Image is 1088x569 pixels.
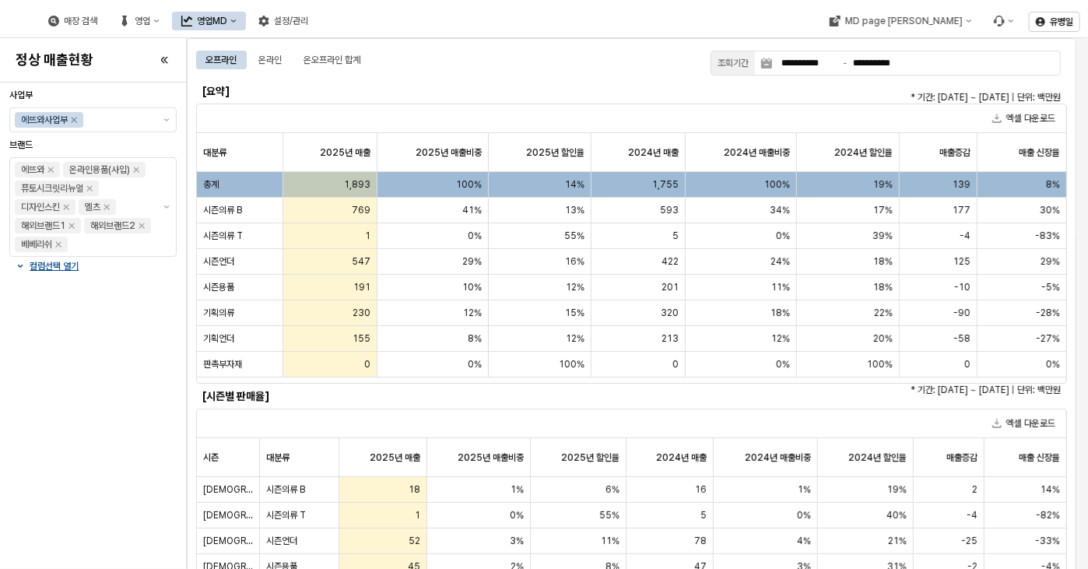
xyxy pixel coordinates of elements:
[874,307,893,319] span: 22%
[9,139,33,150] span: 브랜드
[69,162,130,177] div: 온라인용품(사입)
[68,223,75,229] div: Remove 해외브랜드1
[565,204,584,216] span: 13%
[700,509,707,522] span: 5
[21,181,83,196] div: 퓨토시크릿리뉴얼
[1041,281,1060,293] span: -5%
[797,509,811,522] span: 0%
[456,178,482,191] span: 100%
[718,55,749,71] div: 조회기간
[104,204,110,210] div: Remove 엘츠
[9,90,33,100] span: 사업부
[249,12,318,30] button: 설정/관리
[964,358,970,371] span: 0
[16,260,170,272] button: 컬럼선택 열기
[353,281,370,293] span: 191
[967,509,977,522] span: -4
[110,12,169,30] button: 영업
[468,358,482,371] span: 0%
[266,509,306,522] span: 시즌의류 T
[1019,146,1060,159] span: 매출 신장율
[462,204,482,216] span: 41%
[559,358,584,371] span: 100%
[187,38,1088,569] main: App Frame
[462,255,482,268] span: 29%
[39,12,107,30] button: 매장 검색
[660,204,679,216] span: 593
[409,483,420,496] span: 18
[652,178,679,191] span: 1,755
[172,12,246,30] button: 영업MD
[1041,483,1060,496] span: 14%
[771,281,790,293] span: 11%
[409,535,420,547] span: 52
[564,230,584,242] span: 55%
[1036,332,1060,345] span: -27%
[834,146,893,159] span: 2024년 할인율
[886,509,907,522] span: 40%
[203,483,253,496] span: [DEMOGRAPHIC_DATA]
[203,178,219,191] span: 총계
[320,146,370,159] span: 2025년 매출
[21,237,52,252] div: 베베리쉬
[960,230,970,242] span: -4
[468,230,482,242] span: 0%
[566,281,584,293] span: 12%
[249,51,291,69] div: 온라인
[1036,307,1060,319] span: -28%
[55,241,61,248] div: Remove 베베리쉬
[63,204,69,210] div: Remove 디자인스킨
[21,162,44,177] div: 에뜨와
[353,332,370,345] span: 155
[266,451,290,464] span: 대분류
[1035,230,1060,242] span: -83%
[197,16,227,26] div: 영업MD
[820,12,981,30] button: MD page [PERSON_NAME]
[628,146,679,159] span: 2024년 매출
[294,51,370,69] div: 온오프라인 합계
[30,260,79,272] p: 컬럼선택 열기
[344,178,370,191] span: 1,893
[85,199,100,215] div: 엘츠
[463,307,482,319] span: 12%
[21,218,65,234] div: 해외브랜드1
[972,483,977,496] span: 2
[203,146,226,159] span: 대분류
[954,281,970,293] span: -10
[203,204,242,216] span: 시즌의류 B
[196,51,246,69] div: 오프라인
[565,178,584,191] span: 14%
[565,383,1061,397] p: * 기간: [DATE] ~ [DATE] | 단위: 백만원
[511,483,524,496] span: 1%
[203,509,253,522] span: [DEMOGRAPHIC_DATA]
[274,16,308,26] div: 설정/관리
[605,483,619,496] span: 6%
[133,167,139,173] div: Remove 온라인용품(사입)
[370,451,420,464] span: 2025년 매출
[352,204,370,216] span: 769
[599,509,619,522] span: 55%
[1029,12,1080,32] button: 유병일
[202,84,408,98] h6: [요약]
[867,358,893,371] span: 100%
[71,117,77,123] div: Remove 에뜨와사업부
[21,199,60,215] div: 디자인스킨
[694,535,707,547] span: 78
[848,451,907,464] span: 2024년 할인율
[157,108,176,132] button: 제안 사항 표시
[1035,535,1060,547] span: -33%
[462,281,482,293] span: 10%
[888,535,907,547] span: 21%
[873,204,893,216] span: 17%
[939,146,970,159] span: 매출증감
[724,146,790,159] span: 2024년 매출비중
[798,483,811,496] span: 1%
[887,483,907,496] span: 19%
[202,389,408,403] h6: [시즌별 판매율]
[672,230,679,242] span: 5
[961,535,977,547] span: -25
